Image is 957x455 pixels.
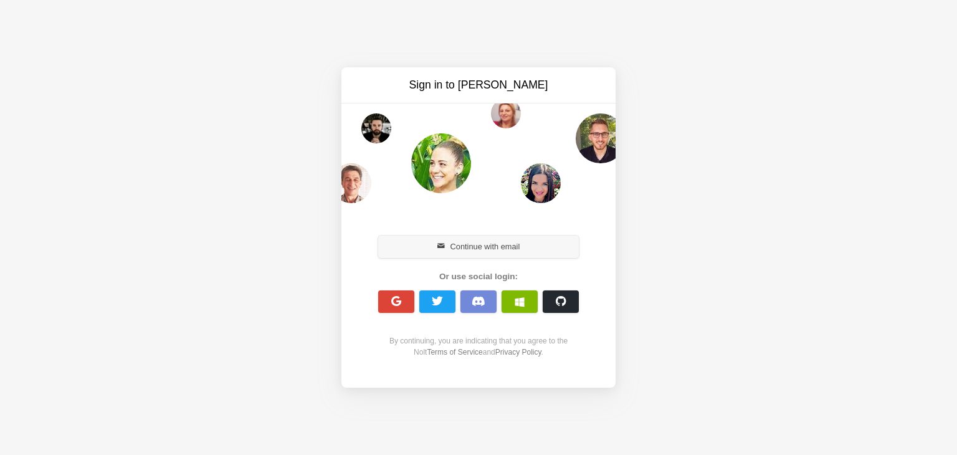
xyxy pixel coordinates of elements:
div: Or use social login: [371,271,586,283]
h3: Sign in to [PERSON_NAME] [374,77,583,93]
a: Privacy Policy [495,348,541,357]
button: Continue with email [378,236,579,258]
div: By continuing, you are indicating that you agree to the Nolt and . [371,335,586,358]
a: Terms of Service [427,348,482,357]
